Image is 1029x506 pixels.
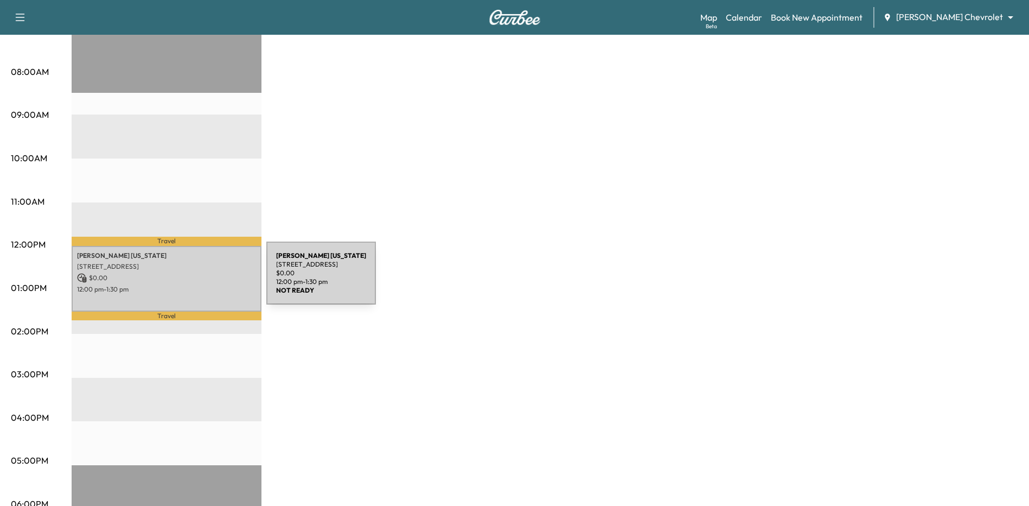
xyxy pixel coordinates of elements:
div: Beta [706,22,717,30]
p: 03:00PM [11,368,48,381]
p: 01:00PM [11,281,47,294]
p: $ 0.00 [77,273,256,283]
p: 12:00 pm - 1:30 pm [77,285,256,294]
p: Travel [72,312,261,320]
p: 10:00AM [11,151,47,165]
p: 09:00AM [11,108,49,121]
p: [STREET_ADDRESS] [77,262,256,271]
p: 11:00AM [11,195,44,208]
a: Book New Appointment [771,11,862,24]
p: Travel [72,237,261,246]
img: Curbee Logo [489,10,541,25]
span: [PERSON_NAME] Chevrolet [896,11,1003,23]
p: 05:00PM [11,454,48,467]
a: Calendar [726,11,762,24]
p: 02:00PM [11,325,48,338]
p: 08:00AM [11,65,49,78]
p: 04:00PM [11,411,49,424]
p: [PERSON_NAME] [US_STATE] [77,251,256,260]
p: 12:00PM [11,238,46,251]
a: MapBeta [700,11,717,24]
